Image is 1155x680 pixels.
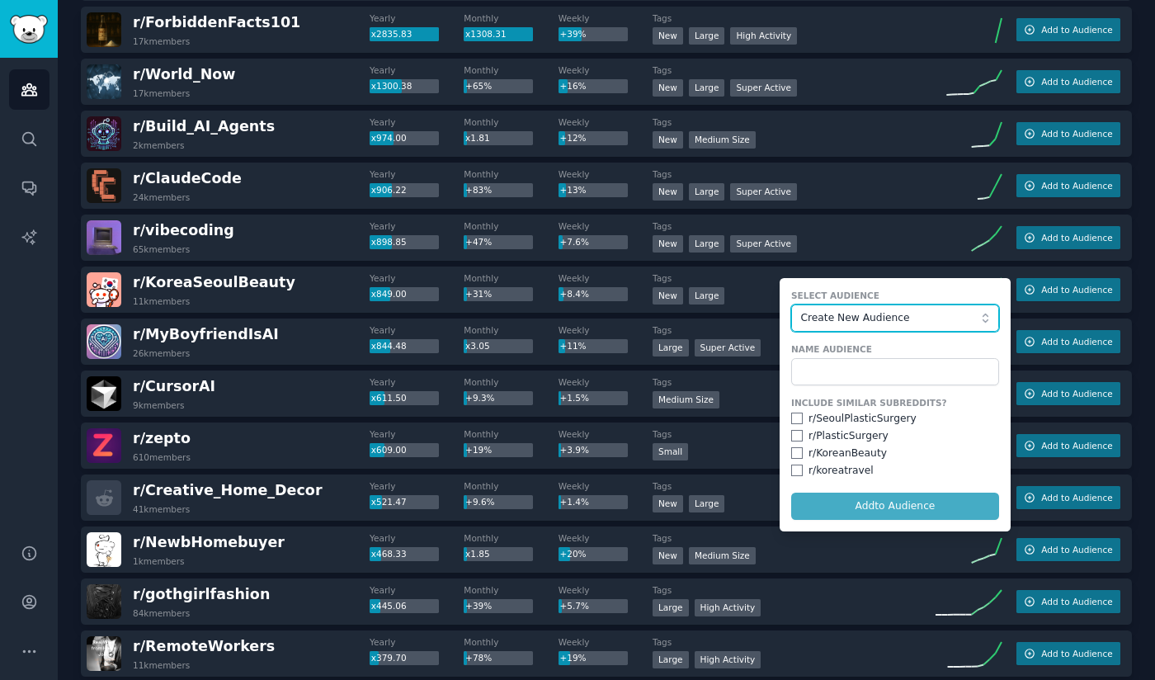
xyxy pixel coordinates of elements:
button: Add to Audience [1016,18,1120,41]
div: Large [653,599,689,616]
dt: Tags [653,64,936,76]
div: 17k members [133,87,190,99]
dt: Monthly [464,324,558,336]
span: +83% [465,185,492,195]
span: r/ ForbiddenFacts101 [133,14,300,31]
dt: Tags [653,636,936,648]
span: r/ vibecoding [133,222,234,238]
span: +8.4% [559,289,588,299]
dt: Weekly [559,168,653,180]
dt: Weekly [559,324,653,336]
span: x898.85 [371,237,407,247]
button: Add to Audience [1016,382,1120,405]
img: zepto [87,428,121,463]
span: x611.50 [371,393,407,403]
div: 24k members [133,191,190,203]
div: 65k members [133,243,190,255]
span: x1.81 [465,133,490,143]
dt: Weekly [559,220,653,232]
div: New [653,235,683,253]
dt: Monthly [464,64,558,76]
button: Add to Audience [1016,434,1120,457]
span: x1300.38 [371,81,412,91]
img: gothgirlfashion [87,584,121,619]
dt: Yearly [370,116,464,128]
div: Large [689,287,725,305]
span: Add to Audience [1041,544,1112,555]
div: Large [653,651,689,668]
dt: Monthly [464,116,558,128]
span: Add to Audience [1041,76,1112,87]
img: RemoteWorkers [87,636,121,671]
span: x849.00 [371,289,407,299]
img: MyBoyfriendIsAI [87,324,121,359]
span: +65% [465,81,492,91]
span: r/ gothgirlfashion [133,586,270,602]
span: Add to Audience [1041,180,1112,191]
button: Add to Audience [1016,174,1120,197]
span: +39% [465,601,492,611]
img: World_Now [87,64,121,99]
dt: Tags [653,12,936,24]
span: +31% [465,289,492,299]
span: r/ CursorAI [133,378,215,394]
dt: Weekly [559,376,653,388]
span: Add to Audience [1041,24,1112,35]
div: 84k members [133,607,190,619]
dt: Weekly [559,480,653,492]
span: +13% [559,185,586,195]
dt: Yearly [370,168,464,180]
dt: Monthly [464,636,558,648]
dt: Yearly [370,584,464,596]
span: Add to Audience [1041,492,1112,503]
span: +1.4% [559,497,588,507]
div: New [653,547,683,564]
img: ClaudeCode [87,168,121,203]
span: x379.70 [371,653,407,663]
div: New [653,495,683,512]
span: Add to Audience [1041,440,1112,451]
span: +16% [559,81,586,91]
dt: Yearly [370,480,464,492]
dt: Tags [653,220,936,232]
div: r/ KoreanBeauty [808,446,887,461]
img: vibecoding [87,220,121,255]
div: Medium Size [689,131,756,149]
span: r/ ClaudeCode [133,170,242,187]
div: Large [689,235,725,253]
dt: Monthly [464,220,558,232]
div: Super Active [730,183,797,201]
span: +1.5% [559,393,588,403]
span: Add to Audience [1041,232,1112,243]
dt: Tags [653,168,936,180]
div: Super Active [730,79,797,97]
div: 11k members [133,295,190,307]
span: +78% [465,653,492,663]
div: 11k members [133,659,190,671]
span: Create New Audience [801,311,982,326]
dt: Yearly [370,636,464,648]
span: +19% [559,653,586,663]
dt: Weekly [559,428,653,440]
div: New [653,27,683,45]
div: 9k members [133,399,185,411]
div: Large [689,79,725,97]
button: Add to Audience [1016,538,1120,561]
span: +12% [559,133,586,143]
span: Add to Audience [1041,128,1112,139]
div: New [653,79,683,97]
span: x445.06 [371,601,407,611]
span: x2835.83 [371,29,412,39]
span: +47% [465,237,492,247]
span: r/ RemoteWorkers [133,638,275,654]
div: Super Active [695,339,761,357]
div: High Activity [730,27,797,45]
dt: Yearly [370,272,464,284]
button: Add to Audience [1016,486,1120,509]
span: r/ Creative_Home_Decor [133,482,323,498]
div: New [653,287,683,305]
dt: Weekly [559,532,653,544]
div: Large [653,339,689,357]
dt: Yearly [370,220,464,232]
div: Small [653,443,688,460]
